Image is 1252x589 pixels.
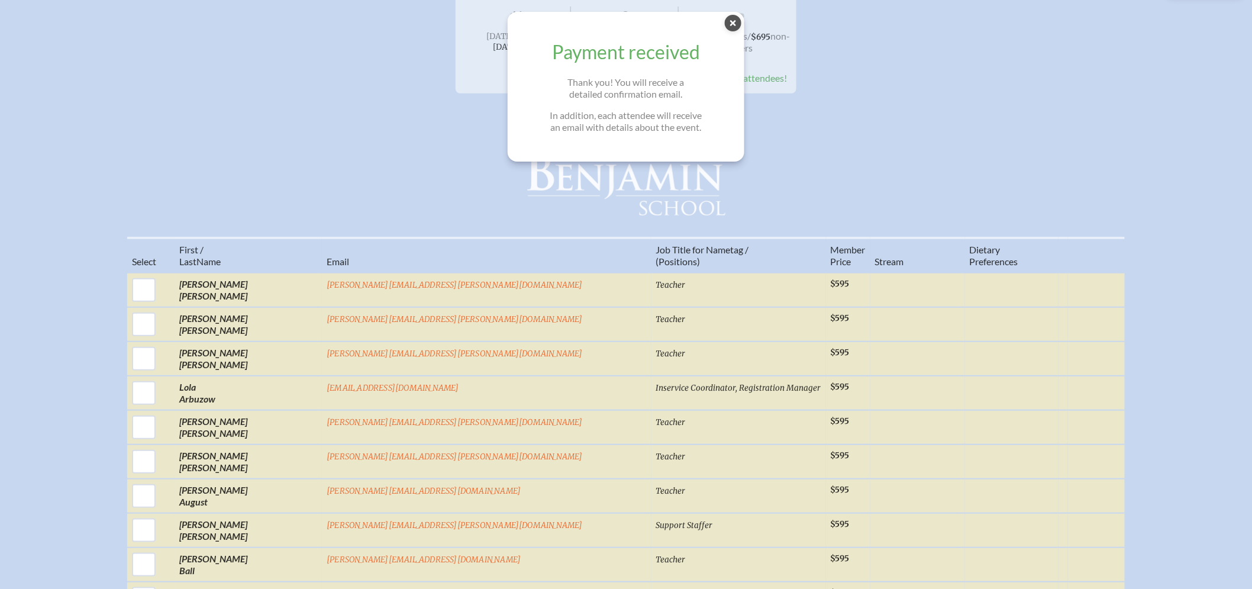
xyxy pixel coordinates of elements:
p: Thank you! You will receive a detailed confirmation email. [527,76,725,100]
span: $595 [831,347,850,358]
a: [PERSON_NAME][EMAIL_ADDRESS][DOMAIN_NAME] [327,555,521,565]
span: Teacher [656,555,686,565]
span: [DATE]–⁠15th [493,42,543,52]
td: [PERSON_NAME] Ball [175,548,322,582]
span: $595 [831,450,850,461]
span: $595 [831,519,850,529]
span: Inservice Coordinator, Registration Manager [656,383,821,393]
span: Teacher [656,349,686,359]
span: Select [132,256,156,267]
span: 2026 [475,53,561,62]
a: [PERSON_NAME][EMAIL_ADDRESS][DOMAIN_NAME] [327,486,521,496]
th: Name [175,238,322,273]
span: non-members [715,30,790,53]
td: [PERSON_NAME] [PERSON_NAME] [175,445,322,479]
span: Support Staffer [656,520,713,530]
span: er [857,244,866,255]
span: $695 [751,32,770,42]
a: [PERSON_NAME][EMAIL_ADDRESS][PERSON_NAME][DOMAIN_NAME] [327,314,583,324]
td: [PERSON_NAME] [PERSON_NAME] [175,342,322,376]
span: $595 [831,313,850,323]
td: Lola Arbuzow [175,376,322,410]
td: [PERSON_NAME] August [175,479,322,513]
span: Price [831,256,851,267]
th: Diet [965,238,1059,273]
span: Teacher [656,486,686,496]
td: [PERSON_NAME] [PERSON_NAME] [175,513,322,548]
span: / [747,30,751,41]
span: First / [179,244,204,255]
span: Last [179,256,196,267]
a: [PERSON_NAME][EMAIL_ADDRESS][PERSON_NAME][DOMAIN_NAME] [327,520,583,530]
th: Memb [826,238,870,273]
span: $595 [831,416,850,426]
span: Teacher [656,314,686,324]
span: Mission Resort + Club [573,7,679,67]
th: Stream [870,238,965,273]
a: [PERSON_NAME][EMAIL_ADDRESS][PERSON_NAME][DOMAIN_NAME] [327,417,583,427]
span: $595 [831,279,850,289]
img: Benjamin School [527,146,725,215]
td: [PERSON_NAME] [PERSON_NAME] [175,410,322,445]
a: [PERSON_NAME][EMAIL_ADDRESS][PERSON_NAME][DOMAIN_NAME] [327,452,583,462]
span: $595 [831,382,850,392]
span: $595 [831,553,850,564]
p: In addition, each attendee will receive an email with details about the event. [527,110,725,133]
span: Teacher [656,280,686,290]
h1: Payment received [527,40,725,64]
span: Teacher [656,452,686,462]
span: Teacher [656,417,686,427]
a: [EMAIL_ADDRESS][DOMAIN_NAME] [327,383,459,393]
th: Job Title for Nametag / (Positions) [651,238,826,273]
span: ary Preferences [970,244,1018,267]
th: Email [322,238,651,273]
span: $595 [831,485,850,495]
td: [PERSON_NAME] [PERSON_NAME] [175,307,322,342]
td: [PERSON_NAME] [PERSON_NAME] [175,273,322,307]
a: [PERSON_NAME][EMAIL_ADDRESS][PERSON_NAME][DOMAIN_NAME] [327,280,583,290]
a: [PERSON_NAME][EMAIL_ADDRESS][PERSON_NAME][DOMAIN_NAME] [327,349,583,359]
span: [DATE] [486,31,514,41]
